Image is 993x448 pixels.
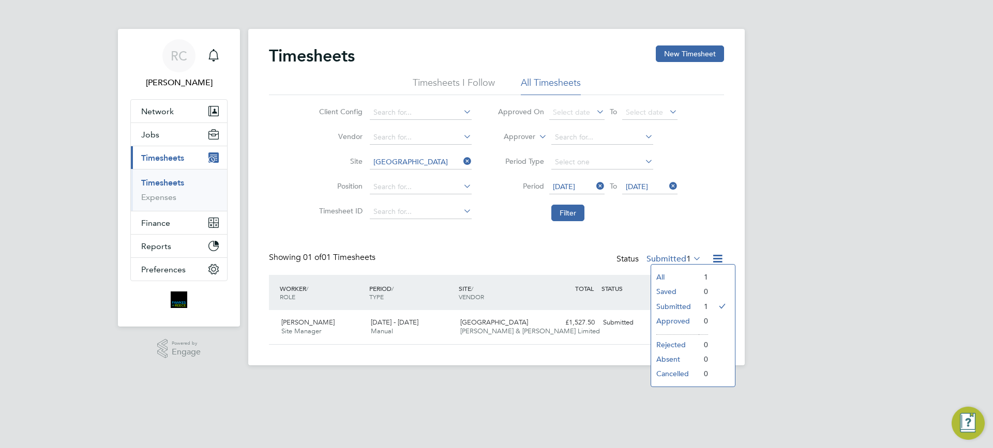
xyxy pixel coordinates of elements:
[607,179,620,193] span: To
[626,107,663,117] span: Select date
[371,327,393,335] span: Manual
[686,254,691,264] span: 1
[157,339,201,359] a: Powered byEngage
[316,157,363,166] label: Site
[607,105,620,118] span: To
[280,292,295,301] span: ROLE
[651,299,699,314] li: Submitted
[369,292,384,301] span: TYPE
[699,299,708,314] li: 1
[131,123,227,146] button: Jobs
[651,337,699,352] li: Rejected
[551,130,653,145] input: Search for...
[131,258,227,281] button: Preferences
[131,169,227,211] div: Timesheets
[303,252,375,262] span: 01 Timesheets
[651,314,699,328] li: Approved
[141,153,184,163] span: Timesheets
[952,407,985,440] button: Engage Resource Center
[459,292,484,301] span: VENDOR
[575,284,594,292] span: TOTAL
[370,130,472,145] input: Search for...
[553,107,590,117] span: Select date
[130,76,228,89] span: Robyn Clarke
[626,182,648,191] span: [DATE]
[370,105,472,120] input: Search for...
[281,327,321,335] span: Site Manager
[118,29,240,327] nav: Main navigation
[141,106,174,116] span: Network
[521,76,581,95] li: All Timesheets
[460,318,528,327] span: [GEOGRAPHIC_DATA]
[699,352,708,366] li: 0
[269,252,378,263] div: Showing
[131,235,227,257] button: Reports
[498,107,544,116] label: Approved On
[498,157,544,166] label: Period Type
[646,254,701,264] label: Submitted
[699,337,708,352] li: 0
[141,265,186,274] span: Preferences
[413,76,495,95] li: Timesheets I Follow
[599,314,653,331] div: Submitted
[316,181,363,191] label: Position
[456,279,546,306] div: SITE
[141,130,159,140] span: Jobs
[303,252,322,262] span: 01 of
[498,181,544,191] label: Period
[172,339,201,348] span: Powered by
[131,146,227,169] button: Timesheets
[130,39,228,89] a: RC[PERSON_NAME]
[141,218,170,228] span: Finance
[545,314,599,331] div: £1,527.50
[316,132,363,141] label: Vendor
[392,284,394,292] span: /
[616,252,703,267] div: Status
[651,270,699,284] li: All
[471,284,473,292] span: /
[316,107,363,116] label: Client Config
[370,155,472,169] input: Search for...
[656,45,724,62] button: New Timesheet
[489,132,535,142] label: Approver
[371,318,418,327] span: [DATE] - [DATE]
[172,348,201,357] span: Engage
[651,352,699,366] li: Absent
[131,100,227,122] button: Network
[141,241,171,251] span: Reports
[281,318,335,327] span: [PERSON_NAME]
[699,270,708,284] li: 1
[699,366,708,381] li: 0
[699,284,708,299] li: 0
[651,366,699,381] li: Cancelled
[551,155,653,169] input: Select one
[367,279,456,306] div: PERIOD
[699,314,708,328] li: 0
[370,180,472,194] input: Search for...
[141,178,184,188] a: Timesheets
[141,192,176,202] a: Expenses
[553,182,575,191] span: [DATE]
[460,327,600,335] span: [PERSON_NAME] & [PERSON_NAME] Limited
[306,284,308,292] span: /
[370,205,472,219] input: Search for...
[269,45,355,66] h2: Timesheets
[131,211,227,234] button: Finance
[277,279,367,306] div: WORKER
[171,291,187,308] img: bromak-logo-retina.png
[171,49,187,63] span: RC
[651,284,699,299] li: Saved
[551,205,584,221] button: Filter
[130,291,228,308] a: Go to home page
[599,279,653,298] div: STATUS
[316,206,363,215] label: Timesheet ID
